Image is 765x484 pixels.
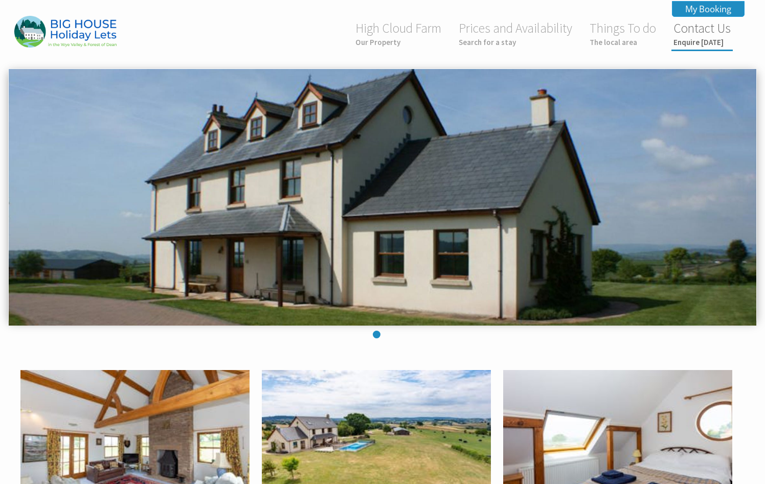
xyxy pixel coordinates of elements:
[673,37,731,47] small: Enquire [DATE]
[14,16,117,47] img: Highcloud Farm
[355,37,441,47] small: Our Property
[590,37,656,47] small: The local area
[590,20,656,47] a: Things To doThe local area
[355,20,441,47] a: High Cloud FarmOur Property
[459,37,572,47] small: Search for a stay
[672,1,745,17] a: My Booking
[459,20,572,47] a: Prices and AvailabilitySearch for a stay
[673,20,731,47] a: Contact UsEnquire [DATE]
